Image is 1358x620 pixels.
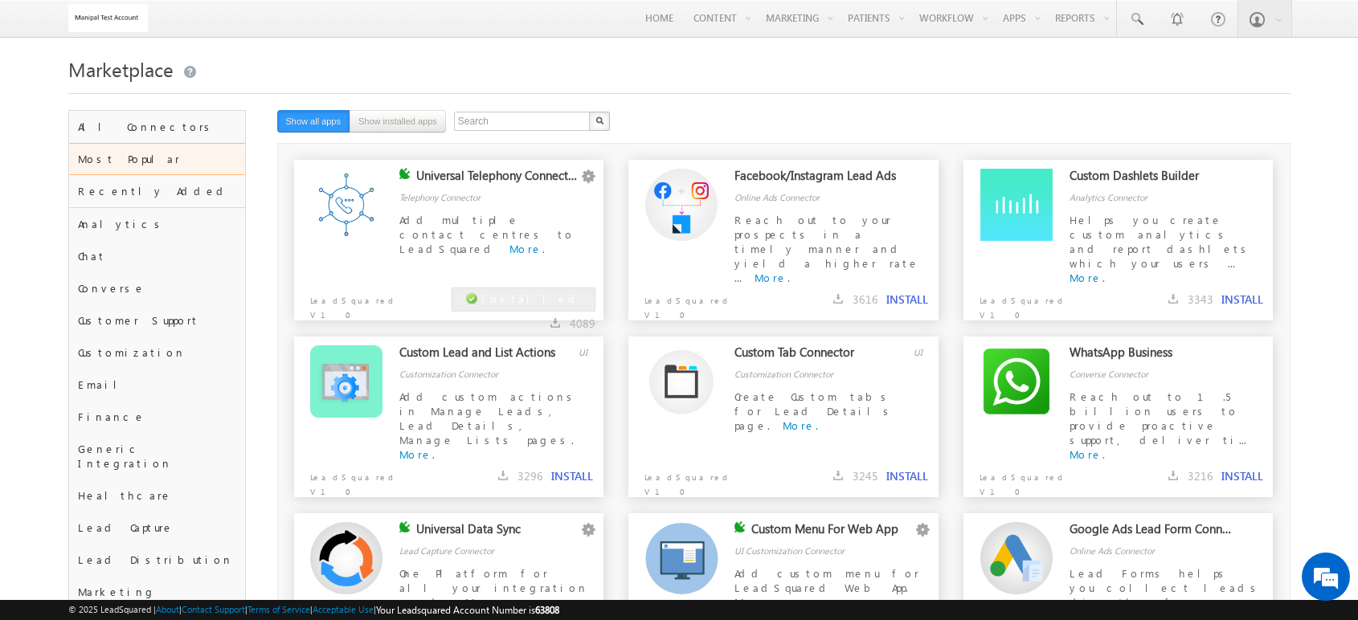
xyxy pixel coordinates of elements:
a: More. [755,271,790,284]
span: Add custom menu for LeadSquared Web App. [734,566,919,594]
div: Healthcare [69,479,245,512]
span: Reach out to 1.5 billion users to provide proactive support, deliver ti... [1070,390,1246,447]
a: Terms of Service [247,604,310,614]
a: More. [509,242,545,255]
div: Lead Capture [69,512,245,544]
div: Analytics [69,208,245,240]
div: Customization [69,337,245,369]
div: Most Popular [69,143,245,175]
div: Converse [69,272,245,304]
p: LeadSquared V1.0 [294,462,419,499]
img: downloads [833,471,843,480]
span: 63808 [535,604,559,616]
span: 3296 [517,468,543,483]
p: LeadSquared V1.0 [963,285,1088,322]
a: More. [783,418,818,432]
span: 3616 [853,292,878,307]
span: Your Leadsquared Account Number is [376,604,559,616]
div: Finance [69,401,245,433]
img: Alternate Logo [310,522,382,594]
div: Chat [69,240,245,272]
img: Alternate Logo [649,349,714,414]
p: LeadSquared V1.0 [294,285,419,322]
div: Email [69,369,245,401]
div: Google Ads Lead Form Connector [1070,521,1232,544]
div: Custom Dashlets Builder [1070,168,1232,190]
span: 3343 [1188,292,1213,307]
a: More. [1070,271,1105,284]
span: One Platform for all your integration needs [399,566,588,609]
div: Custom Lead and List Actions [399,345,562,367]
span: 3216 [1188,468,1213,483]
button: INSTALL [886,469,928,483]
img: Custom Logo [68,4,149,32]
div: Generic Integration [69,433,245,479]
a: More. [399,447,435,461]
img: Alternate Logo [645,169,718,241]
span: Add multiple contact centres to LeadSquared [399,213,575,255]
div: Marketing [69,576,245,608]
div: Universal Telephony Connector [416,168,579,190]
img: downloads [833,294,843,304]
img: Alternate Logo [980,169,1053,241]
img: Alternate Logo [980,522,1053,594]
button: INSTALL [1221,292,1263,307]
span: 3245 [853,468,878,483]
button: Show installed apps [350,110,446,133]
div: Custom Menu For Web App [751,521,914,544]
img: checking status [399,521,411,532]
p: LeadSquared V1.0 [628,462,753,499]
span: Create Custom tabs for Lead Details page. [734,390,894,432]
span: Marketplace [68,56,174,82]
div: Lead Distribution [69,544,245,576]
a: Acceptable Use [313,604,374,614]
div: All Connectors [69,111,245,143]
span: © 2025 LeadSquared | | | | | [68,602,559,618]
p: LeadSquared V1.0 [963,462,1088,499]
img: downloads [1168,294,1178,304]
div: Customer Support [69,304,245,337]
span: 4089 [570,316,595,331]
a: About [156,604,179,614]
img: Alternate Logo [310,169,382,241]
span: Reach out to your prospects in a timely manner and yield a higher rate ... [734,213,919,284]
p: LeadSquared V1.0 [628,285,753,322]
button: INSTALL [551,469,593,483]
div: Facebook/Instagram Lead Ads [734,168,897,190]
img: downloads [1168,471,1178,480]
img: downloads [498,471,508,480]
span: Helps you create custom analytics and report dashlets which your users ... [1070,213,1252,270]
img: Alternate Logo [980,345,1053,418]
div: Universal Data Sync [416,521,579,544]
span: Installed [481,292,581,305]
img: checking status [734,521,746,532]
a: More. [1070,447,1105,461]
a: More. [465,595,501,609]
img: Search [595,116,603,124]
button: INSTALL [1221,469,1263,483]
img: Alternate Logo [310,345,382,418]
button: INSTALL [886,292,928,307]
button: Show all apps [277,110,350,133]
img: downloads [550,318,560,328]
a: More. [734,595,770,609]
img: checking status [399,168,411,179]
div: Recently Added [69,175,245,207]
span: Add custom actions in Manage Leads, Lead Details, Manage Lists pages. [399,390,578,447]
img: Alternate Logo [644,522,718,594]
div: Custom Tab Connector [734,345,897,367]
div: WhatsApp Business [1070,345,1232,367]
a: Contact Support [182,604,245,614]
